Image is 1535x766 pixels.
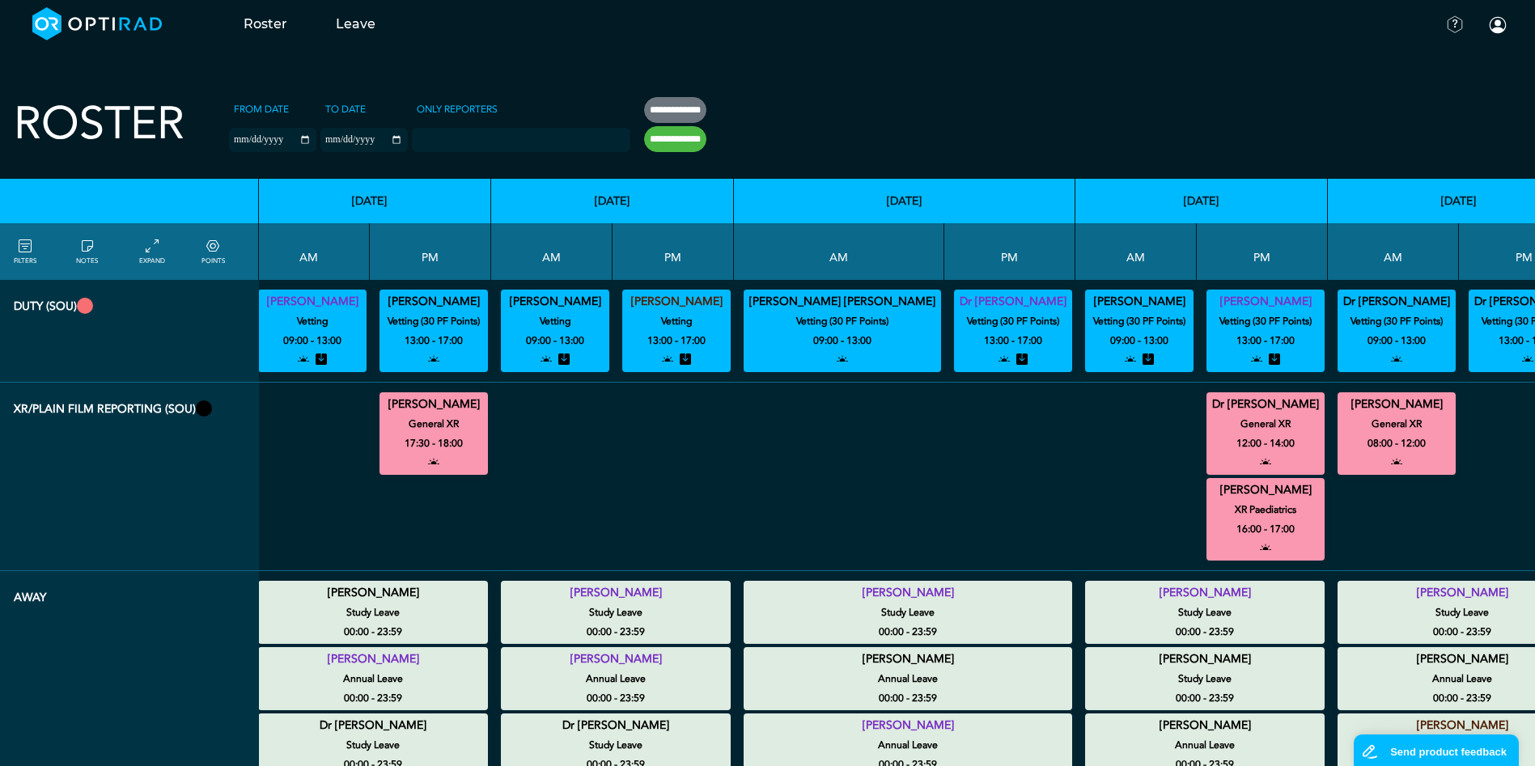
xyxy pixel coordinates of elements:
small: Study Leave [1078,603,1332,622]
a: collapse/expand entries [139,237,165,266]
div: General XR 17:30 - 18:00 [380,392,488,475]
th: AM [734,223,944,280]
summary: [PERSON_NAME] [625,292,728,311]
i: open to allocation [1125,350,1136,370]
th: PM [944,223,1075,280]
summary: [PERSON_NAME] [261,583,486,603]
small: 12:00 - 14:00 [1236,434,1295,453]
summary: [PERSON_NAME] [746,583,1070,603]
i: open to allocation [662,350,673,370]
small: 00:00 - 23:59 [1176,622,1234,641]
small: Vetting [494,311,617,331]
div: Vetting (30 PF Points) 09:00 - 13:00 [744,290,941,372]
summary: Dr [PERSON_NAME] [1340,292,1453,311]
small: 00:00 - 23:59 [587,622,645,641]
small: Study Leave [251,603,495,622]
small: 09:00 - 13:00 [1110,331,1168,350]
small: 13:00 - 17:00 [647,331,706,350]
input: null [413,130,494,145]
summary: [PERSON_NAME] [746,650,1070,669]
div: Vetting 09:00 - 13:00 [258,290,367,372]
summary: [PERSON_NAME] [261,650,486,669]
label: From date [229,97,294,121]
small: 16:00 - 17:00 [1236,519,1295,539]
small: Study Leave [494,603,738,622]
div: Study Leave 00:00 - 23:59 [501,581,731,644]
i: open to allocation [298,350,309,370]
i: stored entry [316,350,327,370]
label: To date [320,97,371,121]
small: Annual Leave [251,669,495,688]
small: General XR [1330,414,1463,434]
div: Annual Leave 00:00 - 23:59 [258,647,488,710]
small: 13:00 - 17:00 [984,331,1042,350]
th: AM [491,223,613,280]
th: PM [613,223,734,280]
small: Vetting [251,311,374,331]
th: [DATE] [1075,179,1328,223]
small: General XR [1199,414,1332,434]
div: XR Paediatrics 16:00 - 17:00 [1206,478,1325,561]
small: Vetting (30 PF Points) [1330,311,1463,331]
summary: [PERSON_NAME] [1088,292,1191,311]
small: 09:00 - 13:00 [526,331,584,350]
i: open to allocation [428,350,439,370]
small: Annual Leave [736,735,1079,755]
div: Study Leave 00:00 - 23:59 [1085,647,1325,710]
div: Study Leave 00:00 - 23:59 [744,581,1072,644]
div: Study Leave 00:00 - 23:59 [258,581,488,644]
summary: [PERSON_NAME] [1209,480,1322,500]
small: Vetting (30 PF Points) [736,311,948,331]
small: Study Leave [736,603,1079,622]
i: stored entry [1016,350,1028,370]
summary: Dr [PERSON_NAME] [503,716,728,735]
small: Study Leave [251,735,495,755]
th: [DATE] [734,179,1075,223]
small: 17:30 - 18:00 [405,434,463,453]
summary: Dr [PERSON_NAME] [956,292,1070,311]
th: AM [1075,223,1197,280]
small: 00:00 - 23:59 [879,688,937,708]
summary: [PERSON_NAME] [1088,583,1322,603]
i: open to allocation [1260,453,1271,472]
i: open to allocation [837,350,848,370]
small: Vetting (30 PF Points) [1078,311,1201,331]
th: AM [248,223,370,280]
th: [DATE] [491,179,734,223]
small: Study Leave [1078,669,1332,688]
small: Vetting [615,311,738,331]
a: collapse/expand expected points [201,237,225,266]
div: Vetting 13:00 - 17:00 [622,290,731,372]
summary: [PERSON_NAME] [382,395,486,414]
small: 08:00 - 12:00 [1368,434,1426,453]
div: Vetting (30 PF Points) 13:00 - 17:00 [954,290,1072,372]
small: 00:00 - 23:59 [879,622,937,641]
small: 00:00 - 23:59 [587,688,645,708]
summary: [PERSON_NAME] [503,583,728,603]
summary: [PERSON_NAME] [382,292,486,311]
i: open to allocation [541,350,552,370]
summary: Dr [PERSON_NAME] [261,716,486,735]
small: XR Paediatrics [1199,500,1332,519]
small: Annual Leave [736,669,1079,688]
summary: [PERSON_NAME] [503,650,728,669]
i: stored entry [1269,350,1280,370]
i: stored entry [558,350,570,370]
summary: [PERSON_NAME] [746,716,1070,735]
summary: [PERSON_NAME] [503,292,607,311]
summary: [PERSON_NAME] [1209,292,1322,311]
small: Vetting (30 PF Points) [1199,311,1332,331]
i: open to allocation [999,350,1010,370]
div: Vetting 09:00 - 13:00 [501,290,609,372]
small: Study Leave [494,735,738,755]
label: Only Reporters [412,97,502,121]
small: Vetting (30 PF Points) [372,311,495,331]
small: 00:00 - 23:59 [1433,688,1491,708]
small: 13:00 - 17:00 [1236,331,1295,350]
small: Annual Leave [1078,735,1332,755]
i: open to allocation [1260,539,1271,558]
div: Vetting (30 PF Points) 13:00 - 17:00 [380,290,488,372]
div: General XR 08:00 - 12:00 [1338,392,1456,475]
small: 00:00 - 23:59 [1433,622,1491,641]
summary: [PERSON_NAME] [PERSON_NAME] [746,292,939,311]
